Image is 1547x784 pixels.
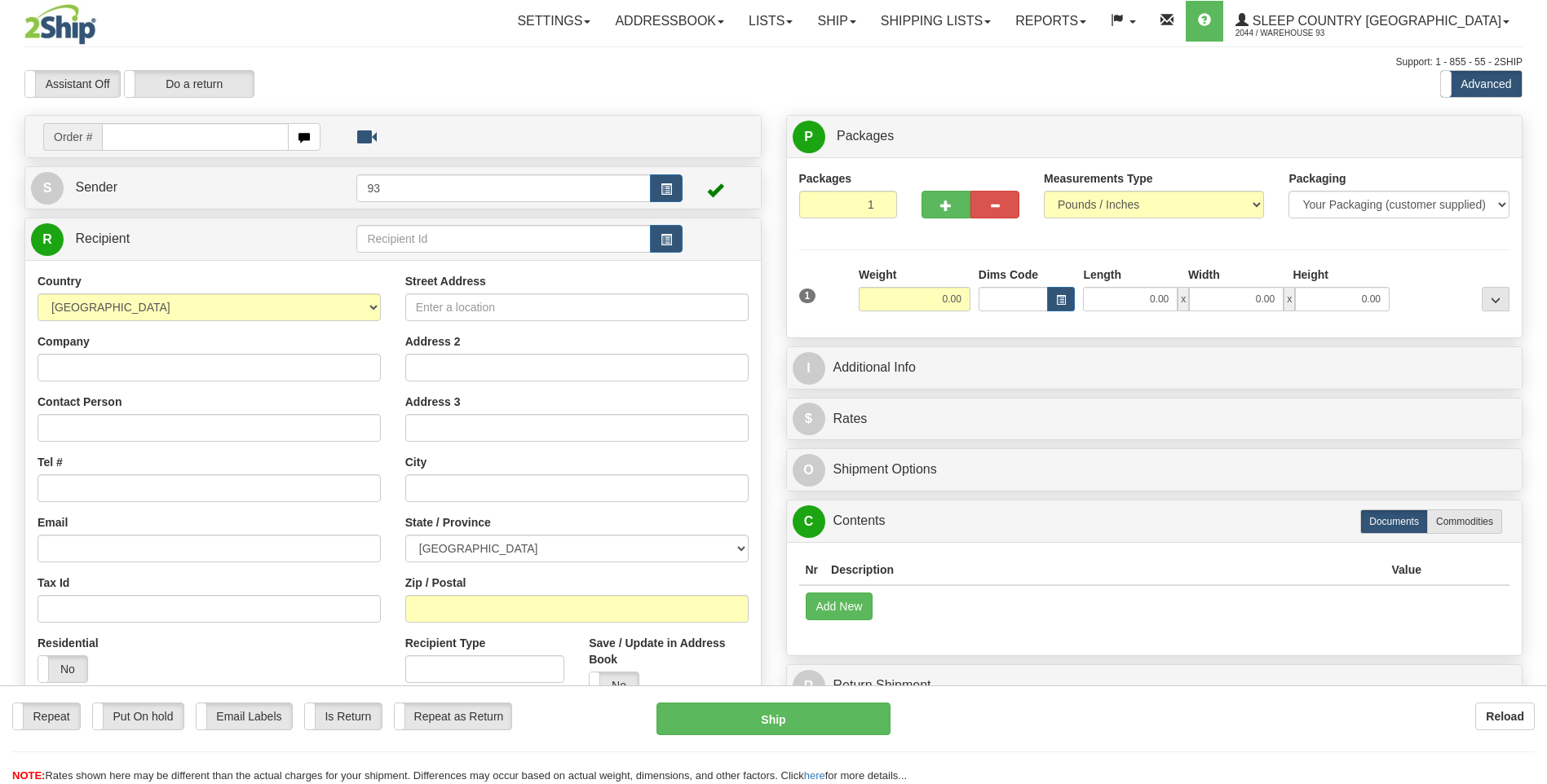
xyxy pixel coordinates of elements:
[1482,287,1509,311] div: ...
[793,505,825,538] span: C
[38,273,82,289] label: Country
[1003,1,1098,42] a: Reports
[38,394,122,410] label: Contact Person
[93,703,183,729] label: Put On hold
[799,288,816,303] span: 1
[405,273,486,289] label: Street Address
[1509,309,1545,475] iframe: chat widget
[793,453,1517,487] a: OShipment Options
[31,172,64,205] span: S
[603,1,736,42] a: Addressbook
[793,352,825,385] span: I
[1288,170,1346,187] label: Packaging
[799,170,852,187] label: Packages
[75,180,117,194] span: Sender
[405,333,461,350] label: Address 2
[197,703,292,729] label: Email Labels
[806,592,873,620] button: Add New
[859,266,896,283] label: Weight
[793,121,825,153] span: P
[405,635,486,651] label: Recipient Type
[837,129,894,143] span: Packages
[24,4,96,45] img: logo2044.jpg
[793,670,825,703] span: R
[793,403,1517,436] a: $Rates
[405,293,749,321] input: Enter a location
[405,514,491,531] label: State / Province
[38,333,90,350] label: Company
[1044,170,1153,187] label: Measurements Type
[25,71,120,97] label: Assistant Off
[799,555,825,585] th: Nr
[24,55,1523,69] div: Support: 1 - 855 - 55 - 2SHIP
[356,225,650,253] input: Recipient Id
[1486,710,1524,723] b: Reload
[869,1,1003,42] a: Shipping lists
[31,171,356,205] a: S Sender
[38,635,99,651] label: Residential
[1235,25,1358,42] span: 2044 / Warehouse 93
[793,120,1517,153] a: P Packages
[1083,266,1121,283] label: Length
[804,769,825,782] a: here
[395,703,511,729] label: Repeat as Return
[979,266,1038,283] label: Dims Code
[1360,509,1428,534] label: Documents
[405,454,427,470] label: City
[505,1,603,42] a: Settings
[38,575,69,591] label: Tax Id
[793,351,1517,385] a: IAdditional Info
[824,555,1385,585] th: Description
[38,656,87,682] label: No
[1385,555,1428,585] th: Value
[805,1,868,42] a: Ship
[793,669,1517,703] a: RReturn Shipment
[1188,266,1220,283] label: Width
[736,1,805,42] a: Lists
[356,174,650,202] input: Sender Id
[38,514,68,531] label: Email
[1223,1,1522,42] a: Sleep Country [GEOGRAPHIC_DATA] 2044 / Warehouse 93
[125,71,254,97] label: Do a return
[31,223,64,256] span: R
[589,635,748,667] label: Save / Update in Address Book
[793,403,825,435] span: $
[1427,509,1502,534] label: Commodities
[1249,14,1501,28] span: Sleep Country [GEOGRAPHIC_DATA]
[38,454,63,470] label: Tel #
[75,231,130,245] span: Recipient
[405,575,466,591] label: Zip / Postal
[1475,703,1535,730] button: Reload
[793,504,1517,538] a: CContents
[405,394,461,410] label: Address 3
[793,454,825,487] span: O
[1178,287,1189,311] span: x
[656,703,890,735] button: Ship
[43,123,102,151] span: Order #
[12,769,45,782] span: NOTE:
[31,222,320,256] a: R Recipient
[1284,287,1295,311] span: x
[1293,266,1328,283] label: Height
[590,672,639,698] label: No
[305,703,382,729] label: Is Return
[13,703,80,729] label: Repeat
[1441,71,1522,97] label: Advanced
